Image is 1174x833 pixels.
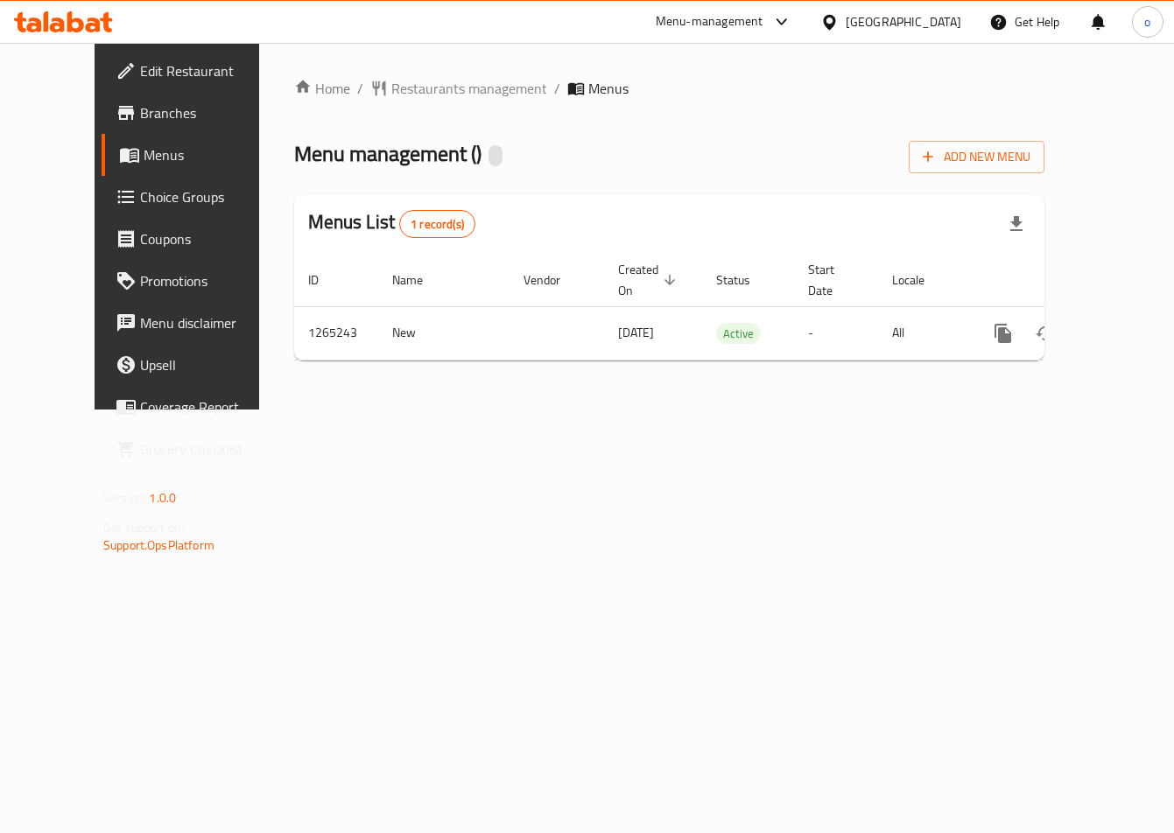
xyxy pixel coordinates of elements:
[618,259,681,301] span: Created On
[370,78,547,99] a: Restaurants management
[140,396,277,417] span: Coverage Report
[892,269,947,290] span: Locale
[294,254,1164,360] table: enhanced table
[588,78,629,99] span: Menus
[1144,12,1150,31] span: o
[968,254,1164,307] th: Actions
[400,216,475,233] span: 1 record(s)
[103,486,146,509] span: Version:
[392,269,446,290] span: Name
[140,102,277,123] span: Branches
[140,312,277,333] span: Menu disclaimer
[909,141,1044,173] button: Add New Menu
[846,12,961,31] div: [GEOGRAPHIC_DATA]
[716,269,773,290] span: Status
[140,186,277,207] span: Choice Groups
[140,60,277,81] span: Edit Restaurant
[878,306,968,360] td: All
[102,134,291,176] a: Menus
[102,92,291,134] a: Branches
[357,78,363,99] li: /
[102,302,291,344] a: Menu disclaimer
[808,259,857,301] span: Start Date
[716,323,761,344] div: Active
[656,11,763,32] div: Menu-management
[102,176,291,218] a: Choice Groups
[1024,312,1066,354] button: Change Status
[524,269,583,290] span: Vendor
[794,306,878,360] td: -
[102,50,291,92] a: Edit Restaurant
[102,344,291,386] a: Upsell
[294,78,1044,99] nav: breadcrumb
[378,306,510,360] td: New
[140,228,277,249] span: Coupons
[923,146,1030,168] span: Add New Menu
[554,78,560,99] li: /
[716,324,761,344] span: Active
[618,321,654,344] span: [DATE]
[102,428,291,470] a: Grocery Checklist
[399,210,475,238] div: Total records count
[982,312,1024,354] button: more
[308,269,341,290] span: ID
[308,209,475,238] h2: Menus List
[103,516,184,539] span: Get support on:
[391,78,547,99] span: Restaurants management
[102,218,291,260] a: Coupons
[140,438,277,459] span: Grocery Checklist
[294,134,482,173] span: Menu management ( )
[140,354,277,375] span: Upsell
[149,486,176,509] span: 1.0.0
[294,78,350,99] a: Home
[140,270,277,291] span: Promotions
[144,144,277,165] span: Menus
[102,260,291,302] a: Promotions
[995,203,1037,245] div: Export file
[103,534,214,556] a: Support.OpsPlatform
[294,306,378,360] td: 1265243
[102,386,291,428] a: Coverage Report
